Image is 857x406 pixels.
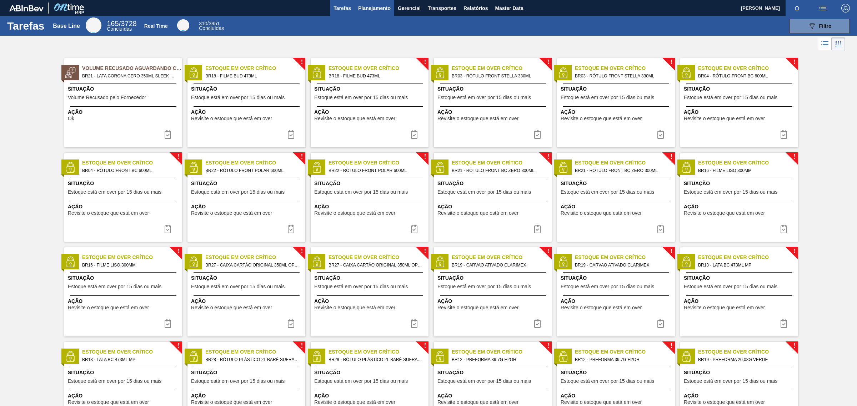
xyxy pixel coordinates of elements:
button: Notificações [786,3,808,13]
img: icon-task complete [410,225,419,233]
span: 310 [199,21,207,26]
span: BR27 - CAIXA CARTÃO ORIGINAL 350ML OPEN CORNER [329,261,423,269]
span: Revisite o estoque que está em over [68,400,149,405]
span: ! [547,249,549,254]
span: Estoque está em over por 15 dias ou mais [684,379,777,384]
span: Ação [561,203,673,210]
span: Estoque em Over Crítico [698,65,798,72]
img: icon-task complete [533,319,542,328]
span: Estoque em Over Crítico [575,348,675,356]
span: Revisite o estoque que está em over [684,210,765,216]
span: Situação [68,85,180,93]
span: Revisite o estoque que está em over [684,116,765,121]
span: Estoque em Over Crítico [452,348,552,356]
div: Completar tarefa: 30204104 [282,222,300,236]
div: Completar tarefa: 30204106 [775,222,792,236]
span: Situação [191,85,304,93]
div: Visão em Cards [832,37,845,51]
button: icon-task complete [282,127,300,142]
span: Revisite o estoque que está em over [314,400,395,405]
span: 165 [107,20,119,27]
span: Estoque em Over Crítico [329,159,428,167]
img: icon-task-complete [164,130,172,139]
div: Base Line [53,23,80,29]
span: Situação [191,274,304,282]
img: status [681,257,692,267]
span: Estoque está em over por 15 dias ou mais [437,379,531,384]
span: Situação [437,85,550,93]
span: Revisite o estoque que está em over [191,305,272,310]
div: Completar tarefa: 30204107 [282,316,300,331]
img: icon-task complete [780,225,788,233]
span: Revisite o estoque que está em over [561,305,642,310]
img: icon-task complete [780,319,788,328]
span: Estoque está em over por 15 dias ou mais [191,284,285,289]
span: ! [424,343,426,349]
span: ! [793,154,796,159]
span: Revisite o estoque que está em over [314,305,395,310]
span: Estoque está em over por 15 dias ou mais [437,284,531,289]
span: Ação [68,298,180,305]
span: Revisite o estoque que está em over [191,400,272,405]
span: Ação [561,392,673,400]
img: status [311,351,322,362]
div: Base Line [86,17,101,33]
img: status [311,257,322,267]
span: Estoque está em over por 15 dias ou mais [561,379,654,384]
div: Completar tarefa: 30204103 [775,127,792,142]
span: Situação [314,274,427,282]
span: Estoque em Over Crítico [698,159,798,167]
img: Logout [841,4,850,12]
span: Ação [561,108,673,116]
button: icon-task complete [529,316,546,331]
img: status [681,162,692,173]
img: icon-task complete [287,225,295,233]
span: ! [301,249,303,254]
span: Situação [684,85,796,93]
button: icon-task complete [282,316,300,331]
span: Ação [314,298,427,305]
span: Situação [68,180,180,187]
img: status [65,67,76,78]
button: icon-task complete [529,127,546,142]
div: Real Time [199,21,224,31]
span: Estoque em Over Crítico [452,159,552,167]
img: icon-task complete [533,130,542,139]
span: BR19 - CARVAO ATIVADO CLARIMEX [452,261,546,269]
span: BR12 - PREFORMA 39,7G H2OH [452,356,546,364]
img: status [558,351,568,362]
span: Situação [437,180,550,187]
span: Ação [314,108,427,116]
span: Estoque está em over por 15 dias ou mais [437,189,531,195]
span: Estoque está em over por 15 dias ou mais [314,284,408,289]
span: Situação [684,180,796,187]
span: ! [670,343,672,349]
span: Estoque em Over Crítico [205,159,305,167]
span: ! [424,249,426,254]
img: status [188,351,199,362]
span: Ação [437,298,550,305]
span: Gerencial [398,4,421,12]
button: icon-task complete [159,222,176,236]
span: BR04 - RÓTULO FRONT BC 600ML [82,167,176,174]
span: Estoque em Over Crítico [329,348,428,356]
span: / 3951 [199,21,220,26]
span: Concluídas [107,26,132,32]
span: ! [424,154,426,159]
span: Estoque está em over por 15 dias ou mais [191,379,285,384]
span: ! [793,343,796,349]
span: ! [793,249,796,254]
span: BR22 - RÓTULO FRONT POLAR 600ML [329,167,423,174]
button: icon-task complete [652,222,669,236]
span: Estoque está em over por 15 dias ou mais [314,379,408,384]
span: Ok [68,116,74,121]
img: icon-task complete [656,319,665,328]
span: ! [177,154,180,159]
div: Completar tarefa: 30204108 [652,316,669,331]
img: status [188,257,199,267]
span: Transportes [428,4,456,12]
button: icon-task complete [406,222,423,236]
div: Completar tarefa: 30204102 [529,127,546,142]
span: BR19 - PREFORMA 20,08G VERDE [698,356,792,364]
div: Completar tarefa: 30206025 [159,127,176,142]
